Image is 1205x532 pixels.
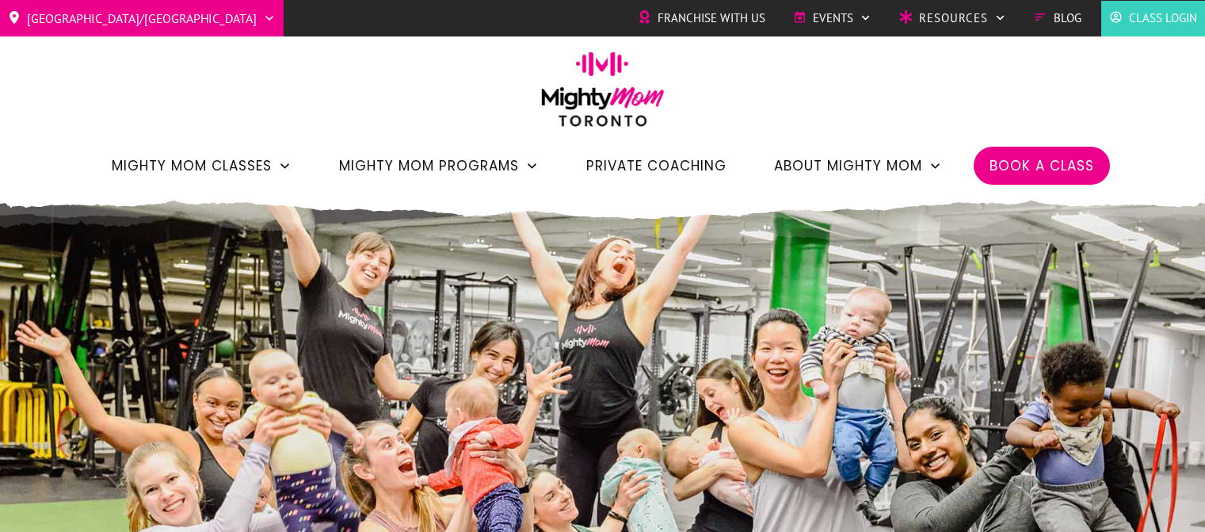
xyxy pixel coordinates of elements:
span: Resources [919,6,988,30]
a: Private Coaching [586,152,726,179]
span: Events [813,6,853,30]
a: Mighty Mom Classes [112,152,292,179]
a: [GEOGRAPHIC_DATA]/[GEOGRAPHIC_DATA] [8,6,276,31]
span: Mighty Mom Programs [339,152,519,179]
span: Franchise with Us [658,6,765,30]
a: Class Login [1109,6,1197,30]
span: Class Login [1129,6,1197,30]
span: About Mighty Mom [774,152,922,179]
a: Resources [899,6,1006,30]
span: [GEOGRAPHIC_DATA]/[GEOGRAPHIC_DATA] [27,6,257,31]
a: Franchise with Us [638,6,765,30]
a: Mighty Mom Programs [339,152,539,179]
span: Mighty Mom Classes [112,152,272,179]
img: mightymom-logo-toronto [533,52,673,138]
span: Blog [1054,6,1081,30]
a: Events [793,6,871,30]
a: About Mighty Mom [774,152,942,179]
a: Blog [1034,6,1081,30]
a: Book a Class [990,152,1094,179]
